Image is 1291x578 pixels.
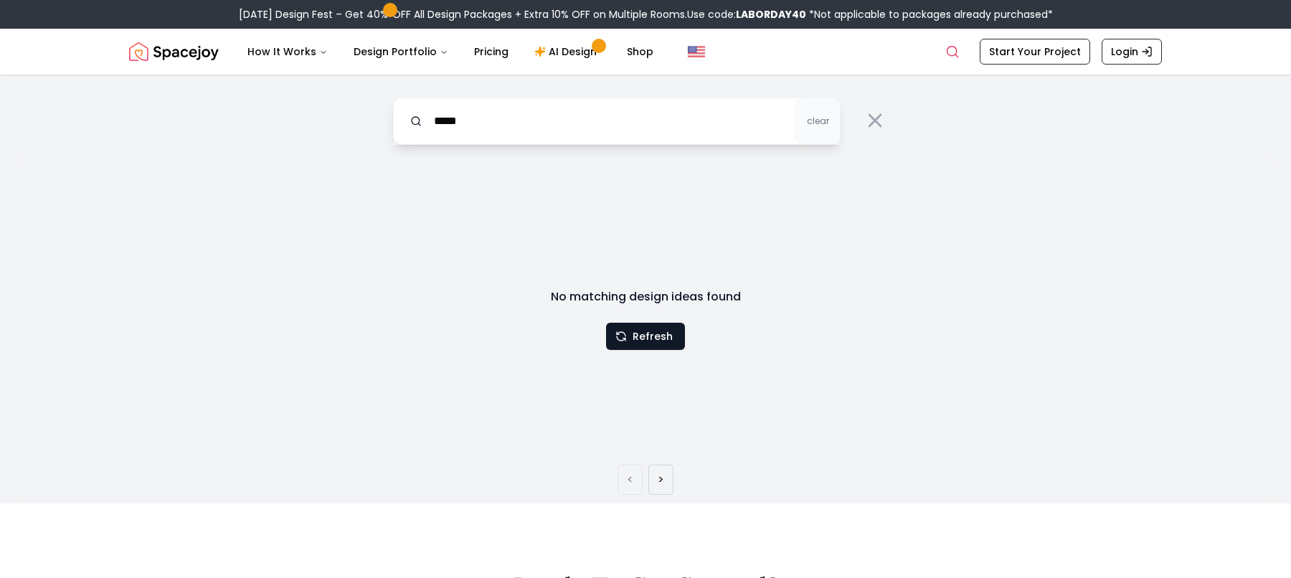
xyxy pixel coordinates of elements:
[618,465,673,495] ul: Pagination
[129,37,219,66] a: Spacejoy
[687,7,806,22] span: Use code:
[523,37,613,66] a: AI Design
[980,39,1090,65] a: Start Your Project
[236,37,339,66] button: How It Works
[1102,39,1162,65] a: Login
[463,37,520,66] a: Pricing
[462,288,829,305] h3: No matching design ideas found
[615,37,665,66] a: Shop
[606,323,685,350] button: Refresh
[658,471,664,488] a: Next page
[342,37,460,66] button: Design Portfolio
[807,115,829,127] span: clear
[806,7,1053,22] span: *Not applicable to packages already purchased*
[795,98,841,145] button: clear
[239,7,1053,22] div: [DATE] Design Fest – Get 40% OFF All Design Packages + Extra 10% OFF on Multiple Rooms.
[627,471,633,488] a: Previous page
[736,7,806,22] b: LABORDAY40
[129,29,1162,75] nav: Global
[129,37,219,66] img: Spacejoy Logo
[688,43,705,60] img: United States
[236,37,665,66] nav: Main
